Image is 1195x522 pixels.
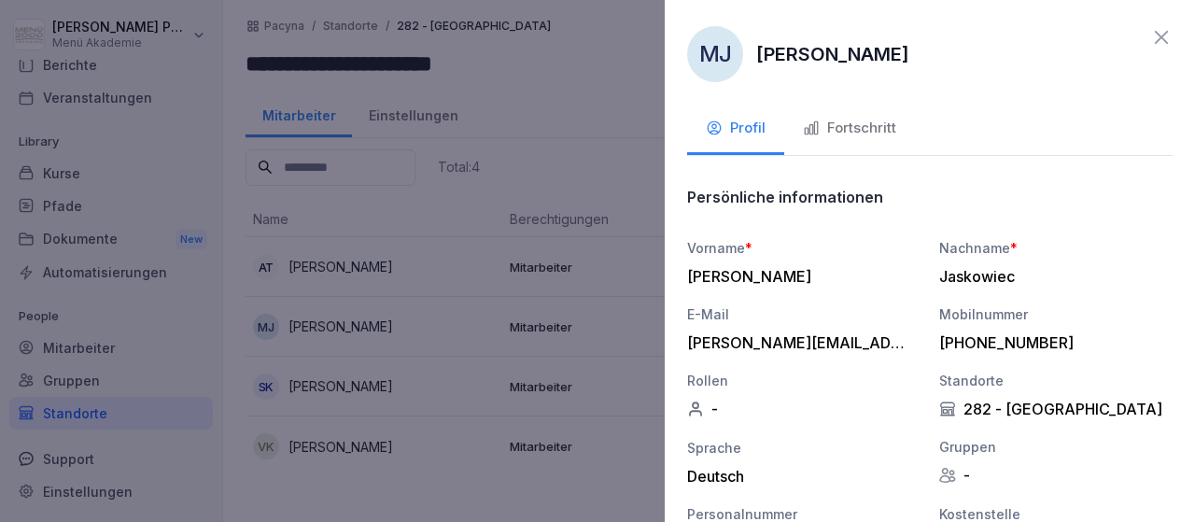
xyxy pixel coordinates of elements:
[706,118,766,139] div: Profil
[939,267,1163,286] div: Jaskowiec
[687,400,921,418] div: -
[687,238,921,258] div: Vorname
[784,105,915,155] button: Fortschritt
[687,304,921,324] div: E-Mail
[687,371,921,390] div: Rollen
[939,400,1173,418] div: 282 - [GEOGRAPHIC_DATA]
[756,40,909,68] p: [PERSON_NAME]
[939,304,1173,324] div: Mobilnummer
[687,267,911,286] div: [PERSON_NAME]
[687,438,921,458] div: Sprache
[687,188,883,206] p: Persönliche informationen
[939,437,1173,457] div: Gruppen
[687,467,921,486] div: Deutsch
[687,105,784,155] button: Profil
[939,238,1173,258] div: Nachname
[687,333,911,352] div: [PERSON_NAME][EMAIL_ADDRESS][DOMAIN_NAME]
[803,118,896,139] div: Fortschritt
[939,333,1163,352] div: [PHONE_NUMBER]
[939,466,1173,485] div: -
[939,371,1173,390] div: Standorte
[687,26,743,82] div: MJ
